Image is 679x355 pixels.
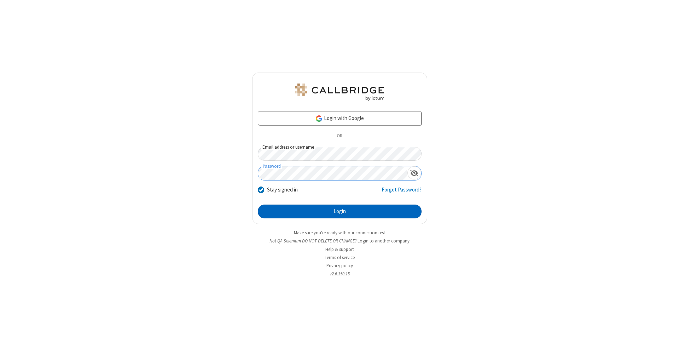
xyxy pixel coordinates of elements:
[382,186,422,199] a: Forgot Password?
[294,84,385,101] img: QA Selenium DO NOT DELETE OR CHANGE
[358,237,410,244] button: Login to another company
[252,237,427,244] li: Not QA Selenium DO NOT DELETE OR CHANGE?
[258,147,422,161] input: Email address or username
[258,111,422,125] a: Login with Google
[258,205,422,219] button: Login
[326,263,353,269] a: Privacy policy
[661,337,674,350] iframe: Chat
[252,270,427,277] li: v2.6.350.15
[294,230,385,236] a: Make sure you're ready with our connection test
[325,254,355,260] a: Terms of service
[407,166,421,179] div: Show password
[334,131,345,141] span: OR
[267,186,298,194] label: Stay signed in
[315,115,323,122] img: google-icon.png
[258,166,407,180] input: Password
[325,246,354,252] a: Help & support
